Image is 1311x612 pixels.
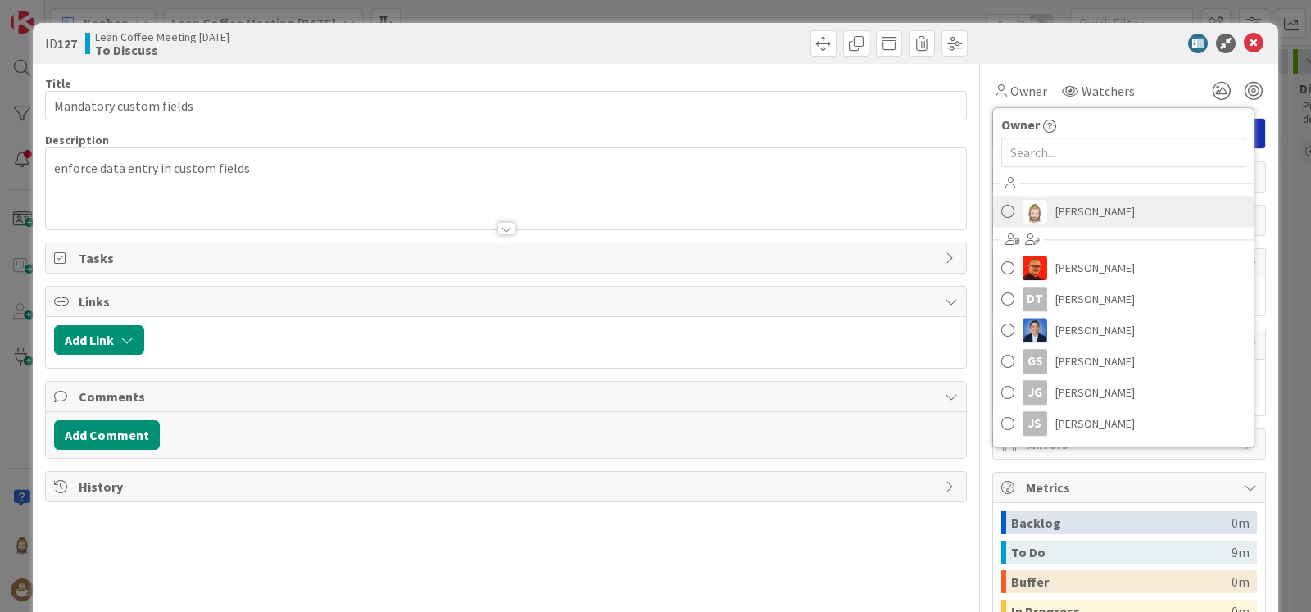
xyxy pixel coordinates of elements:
a: GS[PERSON_NAME] [993,346,1254,377]
span: Links [79,292,937,311]
span: [PERSON_NAME] [1055,199,1135,224]
span: [PERSON_NAME] [1055,349,1135,374]
a: JG[PERSON_NAME] [993,377,1254,408]
div: Backlog [1011,511,1232,534]
div: JS [1023,411,1047,436]
a: CP[PERSON_NAME] [993,252,1254,283]
button: Add Comment [54,420,160,450]
span: Lean Coffee Meeting [DATE] [95,30,229,43]
a: JS[PERSON_NAME] [993,408,1254,439]
span: Tasks [79,248,937,268]
a: KZ[GEOGRAPHIC_DATA] [993,439,1254,470]
img: DP [1023,318,1047,342]
input: Search... [1001,138,1245,167]
button: Add Link [54,325,144,355]
img: CP [1023,256,1047,280]
a: DT[PERSON_NAME] [993,283,1254,315]
div: Buffer [1011,570,1232,593]
div: 0m [1232,511,1250,534]
a: Rv[PERSON_NAME] [993,196,1254,227]
span: Watchers [1082,81,1135,101]
span: [PERSON_NAME] [1055,318,1135,342]
span: Metrics [1026,478,1236,497]
div: To Do [1011,541,1232,564]
div: DT [1023,287,1047,311]
span: Owner [1001,115,1040,134]
div: JG [1023,380,1047,405]
span: [PERSON_NAME] [1055,411,1135,436]
b: To Discuss [95,43,229,57]
div: GS [1023,349,1047,374]
span: Comments [79,387,937,406]
label: Title [45,76,71,91]
img: Rv [1023,199,1047,224]
span: History [79,477,937,496]
span: [PERSON_NAME] [1055,256,1135,280]
span: Owner [1010,81,1047,101]
span: Description [45,133,109,147]
div: 9m [1232,541,1250,564]
div: 0m [1232,570,1250,593]
a: DP[PERSON_NAME] [993,315,1254,346]
span: ID [45,34,77,53]
span: [PERSON_NAME] [1055,287,1135,311]
span: [PERSON_NAME] [1055,380,1135,405]
p: enforce data entry in custom fields [54,159,958,178]
b: 127 [57,35,77,52]
input: type card name here... [45,91,967,120]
